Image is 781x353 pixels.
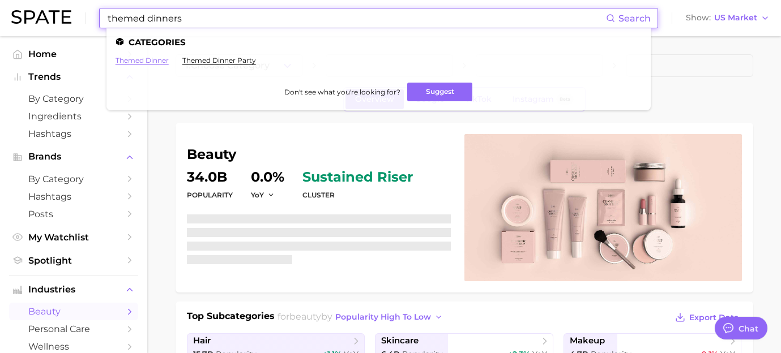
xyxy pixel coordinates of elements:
a: themed dinner [116,56,169,64]
span: Industries [28,285,119,295]
span: by Category [28,93,119,104]
button: popularity high to low [332,309,446,325]
a: Posts [9,205,138,223]
button: Brands [9,148,138,165]
span: YoY [251,190,264,200]
a: Ingredients [9,107,138,125]
a: My Watchlist [9,229,138,246]
button: Trends [9,68,138,85]
dt: Popularity [187,188,233,202]
span: Don't see what you're looking for? [284,88,400,96]
a: by Category [9,170,138,188]
li: Categories [116,37,642,47]
span: My Watchlist [28,232,119,243]
span: Hashtags [28,128,119,139]
dt: cluster [302,188,413,202]
span: popularity high to low [335,312,431,322]
span: Ingredients [28,111,119,122]
dd: 0.0% [251,170,284,184]
input: Search here for a brand, industry, or ingredient [106,8,606,28]
span: Brands [28,152,119,162]
a: Hashtags [9,125,138,143]
span: sustained riser [302,170,413,184]
a: personal care [9,320,138,338]
span: Trends [28,72,119,82]
button: YoY [251,190,275,200]
span: Posts [28,209,119,219]
dd: 34.0b [187,170,233,184]
span: beauty [28,306,119,317]
span: Hashtags [28,191,119,202]
a: themed dinner party [182,56,256,64]
button: Export Data [672,309,741,325]
span: personal care [28,324,119,334]
span: by Category [28,174,119,184]
span: for by [278,311,446,322]
a: Hashtags [9,188,138,205]
span: Search [618,13,651,24]
button: Suggest [407,83,472,101]
span: Export Data [689,313,739,322]
a: Spotlight [9,252,138,269]
span: beauty [289,311,321,322]
span: Show [686,15,711,21]
span: Spotlight [28,255,119,266]
h1: beauty [187,148,451,161]
span: hair [193,335,211,346]
span: skincare [381,335,419,346]
img: SPATE [11,10,71,24]
span: wellness [28,341,119,352]
a: Home [9,45,138,63]
button: ShowUS Market [683,11,773,25]
span: Home [28,49,119,59]
a: by Category [9,90,138,107]
span: makeup [570,335,605,346]
a: beauty [9,303,138,320]
span: US Market [714,15,757,21]
button: Industries [9,281,138,298]
h1: Top Subcategories [187,309,275,326]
